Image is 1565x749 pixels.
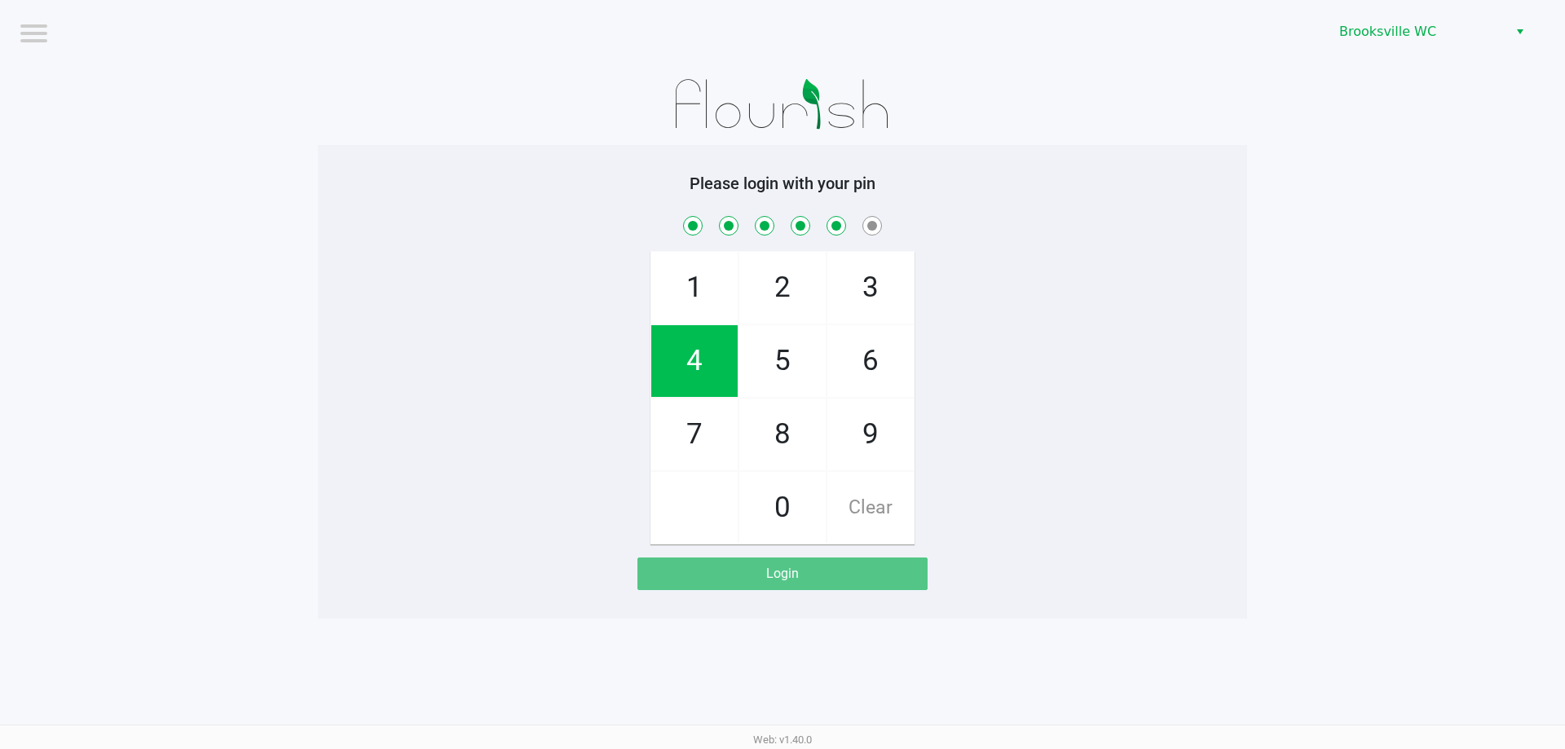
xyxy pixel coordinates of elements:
h5: Please login with your pin [330,174,1235,193]
span: Clear [827,472,914,544]
span: 3 [827,252,914,324]
span: 5 [739,325,826,397]
span: Brooksville WC [1339,22,1498,42]
span: 2 [739,252,826,324]
span: 0 [739,472,826,544]
button: Select [1508,17,1532,46]
span: 7 [651,399,738,470]
span: 9 [827,399,914,470]
span: 8 [739,399,826,470]
span: 1 [651,252,738,324]
span: Web: v1.40.0 [753,734,812,746]
span: 4 [651,325,738,397]
span: 6 [827,325,914,397]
